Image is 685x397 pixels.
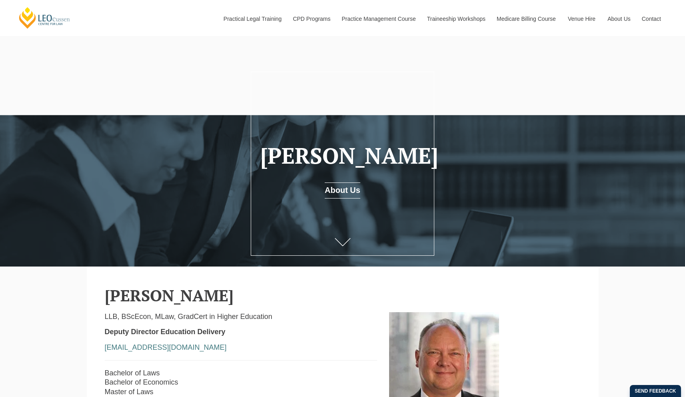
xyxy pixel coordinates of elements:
a: CPD Programs [287,2,336,36]
a: Traineeship Workshops [421,2,491,36]
h1: [PERSON_NAME] [260,144,425,168]
a: Contact [636,2,667,36]
a: About Us [325,182,360,198]
strong: Deputy Director Education Delivery [105,328,226,336]
a: [PERSON_NAME] Centre for Law [18,6,71,29]
h2: [PERSON_NAME] [105,287,581,304]
a: [EMAIL_ADDRESS][DOMAIN_NAME] [105,343,227,351]
a: Venue Hire [562,2,601,36]
a: Medicare Billing Course [491,2,562,36]
a: About Us [601,2,636,36]
a: Practical Legal Training [218,2,287,36]
p: LLB, BScEcon, MLaw, GradCert in Higher Education [105,312,377,321]
a: Practice Management Course [336,2,421,36]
